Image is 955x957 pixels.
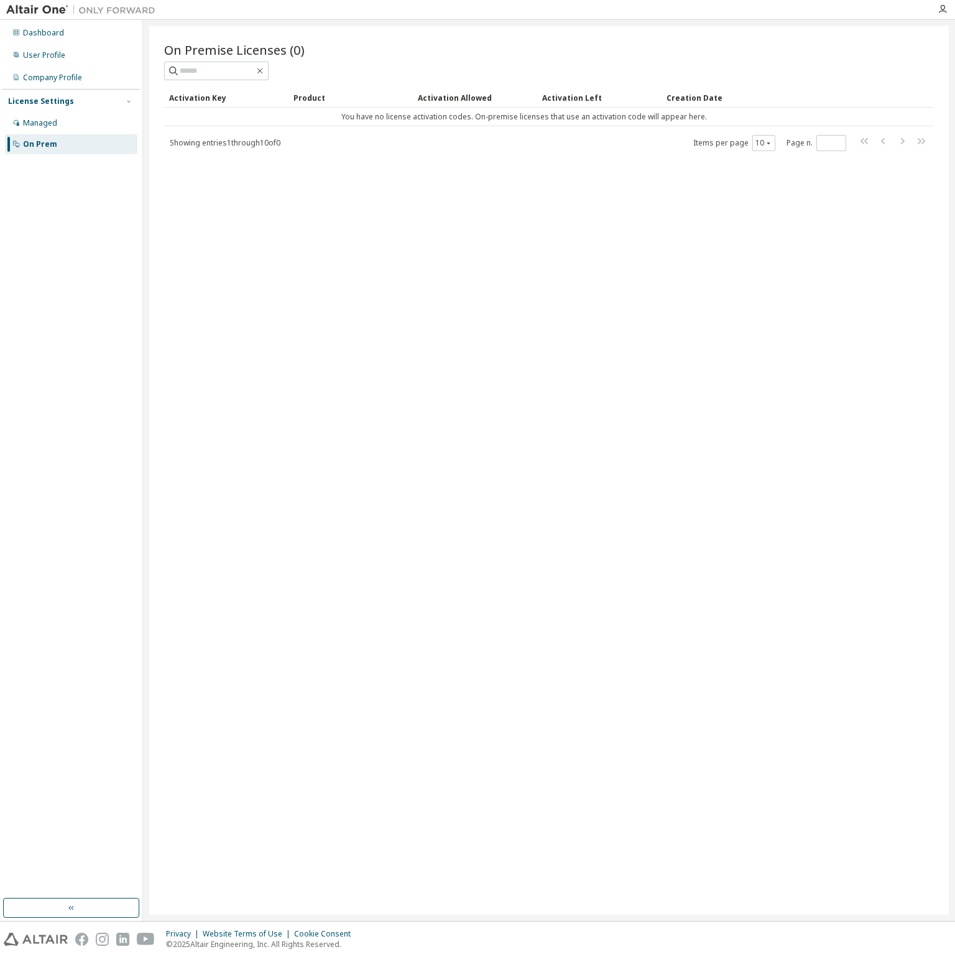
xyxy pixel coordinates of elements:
[23,50,65,60] div: User Profile
[23,139,57,149] div: On Prem
[166,929,203,939] div: Privacy
[787,135,846,151] span: Page n.
[6,4,162,16] img: Altair One
[667,88,879,108] div: Creation Date
[693,135,775,151] span: Items per page
[294,929,358,939] div: Cookie Consent
[164,108,884,126] td: You have no license activation codes. On-premise licenses that use an activation code will appear...
[23,118,57,128] div: Managed
[166,939,358,950] p: © 2025 Altair Engineering, Inc. All Rights Reserved.
[542,88,657,108] div: Activation Left
[418,88,532,108] div: Activation Allowed
[169,88,284,108] div: Activation Key
[755,138,772,148] button: 10
[23,28,64,38] div: Dashboard
[116,933,129,946] img: linkedin.svg
[170,137,280,148] span: Showing entries 1 through 10 of 0
[164,41,305,58] span: On Premise Licenses (0)
[4,933,68,946] img: altair_logo.svg
[203,929,294,939] div: Website Terms of Use
[8,96,74,106] div: License Settings
[23,73,82,83] div: Company Profile
[293,88,408,108] div: Product
[75,933,88,946] img: facebook.svg
[96,933,109,946] img: instagram.svg
[137,933,155,946] img: youtube.svg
